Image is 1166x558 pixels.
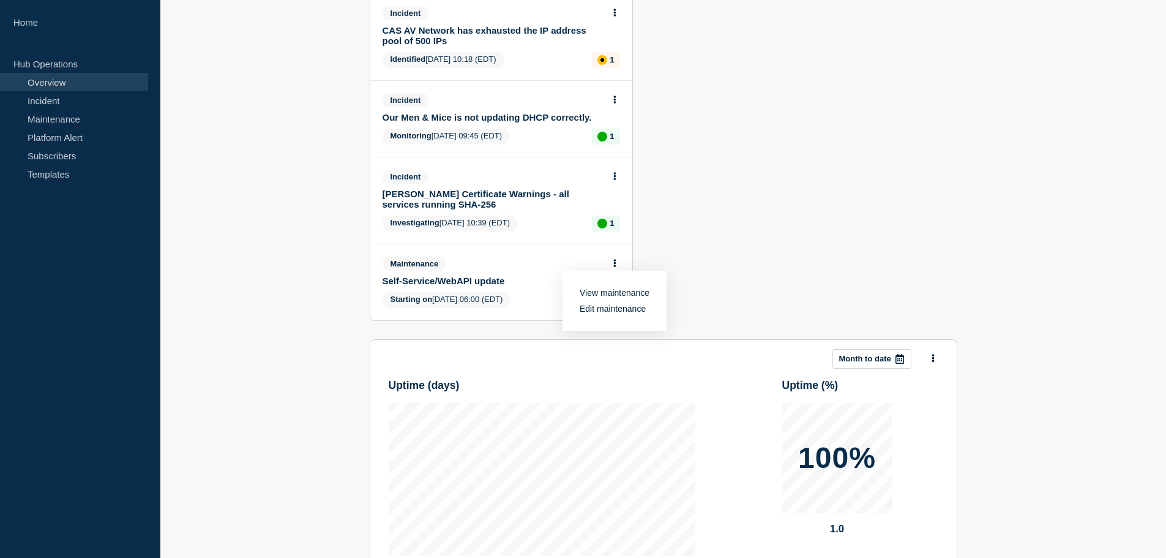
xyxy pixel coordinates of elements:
span: [DATE] 09:45 (EDT) [383,129,510,145]
span: Incident [383,6,429,20]
p: 1.0 [782,523,892,535]
div: affected [597,55,607,65]
a: CAS AV Network has exhausted the IP address pool of 500 IPs [383,25,604,46]
span: Investigating [391,218,439,227]
h3: Uptime ( days ) [389,379,695,392]
span: Incident [383,170,429,184]
p: 100% [798,443,876,473]
a: Self-Service/WebAPI update [383,276,604,286]
a: View maintenance [580,288,649,298]
span: [DATE] 06:00 (EDT) [383,292,511,308]
div: up [597,132,607,141]
p: Month to date [839,354,891,363]
h3: Uptime ( % ) [782,379,938,392]
span: [DATE] 10:18 (EDT) [383,52,504,68]
button: Month to date [832,349,911,369]
span: Identified [391,55,426,64]
span: Monitoring [391,131,432,140]
p: 1 [610,55,614,64]
a: Edit maintenance [580,304,646,314]
span: Starting on [391,295,433,304]
a: Our Men & Mice is not updating DHCP correctly. [383,112,604,123]
span: [DATE] 10:39 (EDT) [383,216,518,232]
a: [PERSON_NAME] Certificate Warnings - all services running SHA-256 [383,189,604,209]
p: 1 [610,132,614,141]
span: Incident [383,93,429,107]
p: 1 [610,219,614,228]
div: up [597,219,607,228]
span: Maintenance [383,257,447,271]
